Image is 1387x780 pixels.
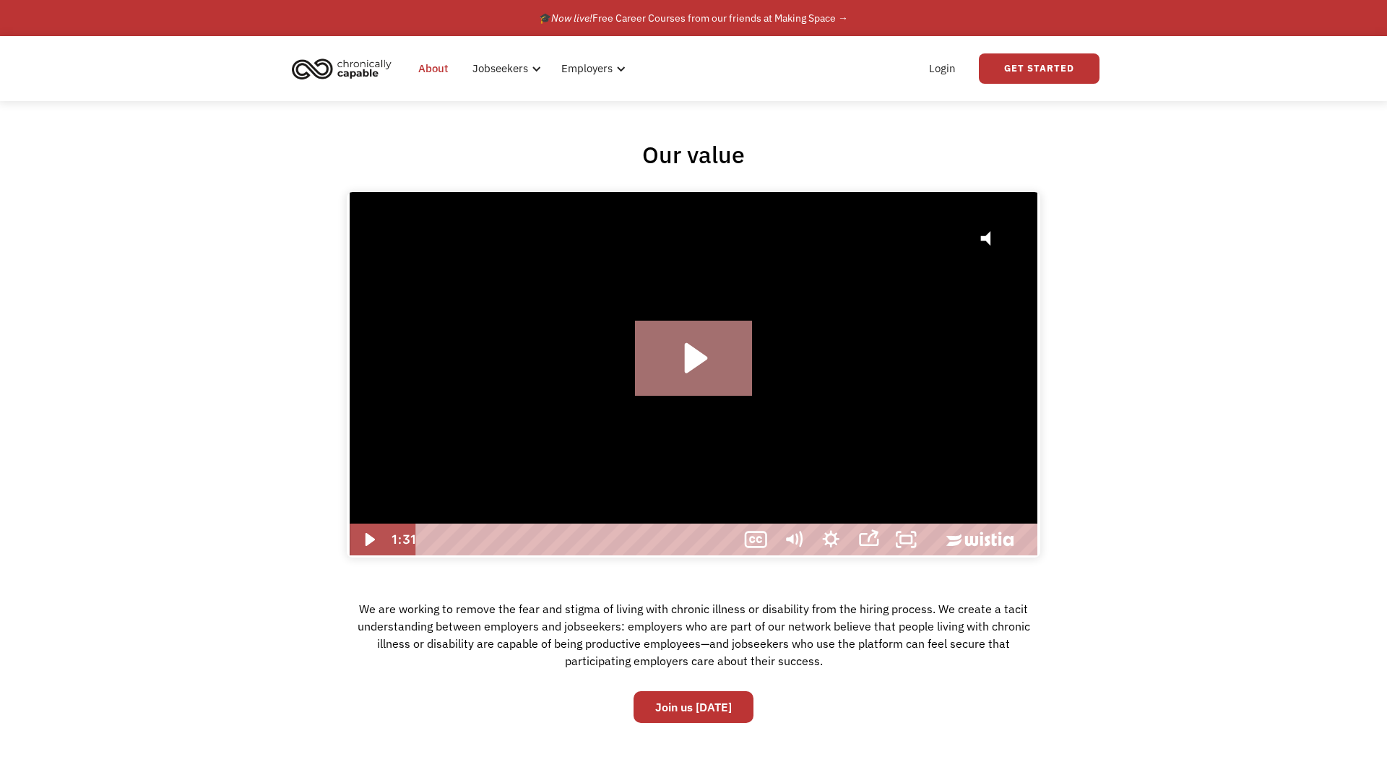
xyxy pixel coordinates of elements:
button: Click for sound [966,212,1018,264]
a: Join us [DATE] [634,691,753,723]
img: Chronically Capable logo [288,53,396,84]
a: Wistia Logo -- Learn More [925,524,1037,555]
h1: Our value [642,140,745,169]
button: Play Video: Hire with Chronically Capable [635,321,753,396]
a: About [410,45,457,92]
div: Playbar [430,524,727,555]
button: Play Video [350,524,387,555]
div: 🎓 Free Career Courses from our friends at Making Space → [539,9,848,27]
button: Open sharing menu [850,524,887,555]
div: Jobseekers [472,60,528,77]
button: Mute [774,524,812,555]
button: Show settings menu [812,524,850,555]
div: Employers [561,60,613,77]
a: Login [920,45,964,92]
div: Jobseekers [464,45,545,92]
em: Now live! [551,12,592,25]
button: Show captions menu [737,524,774,555]
a: home [288,53,402,84]
div: Employers [553,45,630,92]
button: Unfullscreen [887,524,925,555]
div: We are working to remove the fear and stigma of living with chronic illness or disability from th... [347,597,1040,684]
a: Get Started [979,53,1099,84]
